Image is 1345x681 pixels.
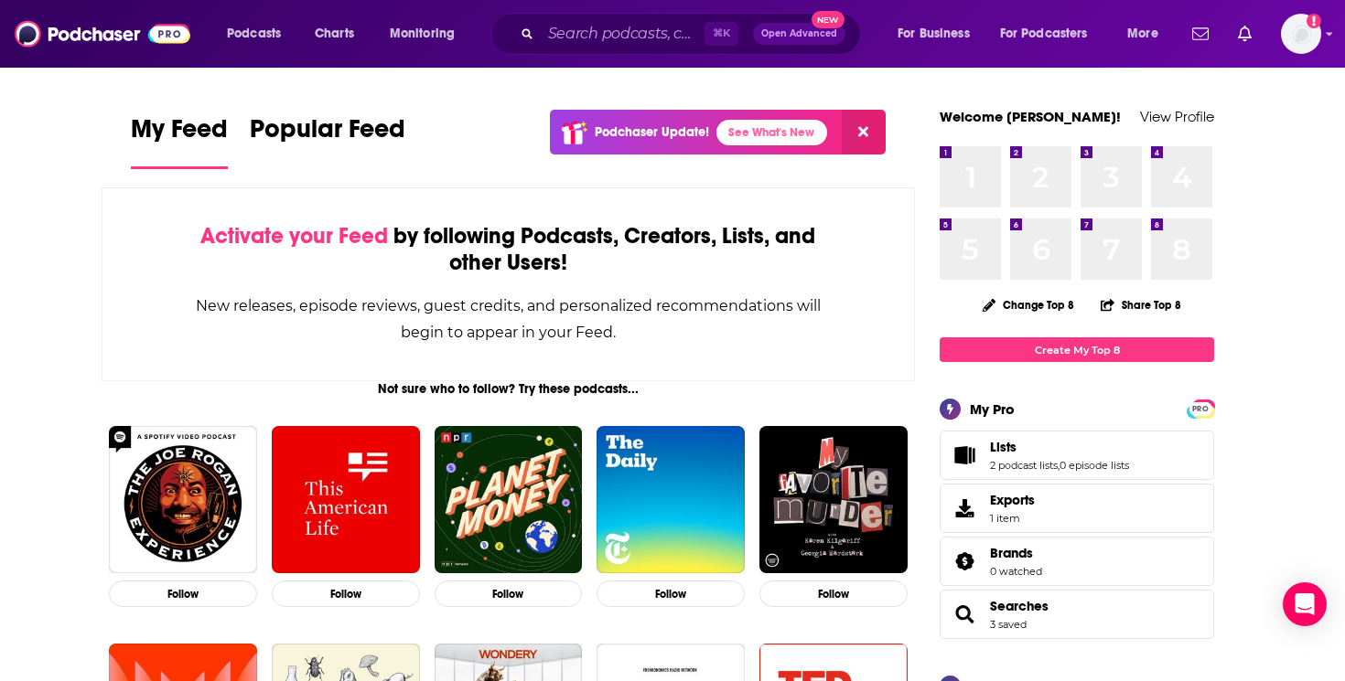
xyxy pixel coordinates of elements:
[946,601,983,627] a: Searches
[303,19,365,48] a: Charts
[940,337,1214,362] a: Create My Top 8
[990,459,1058,472] a: 2 podcast lists
[315,21,354,47] span: Charts
[1281,14,1321,54] img: User Profile
[705,22,738,46] span: ⌘ K
[940,484,1214,533] a: Exports
[1127,21,1158,47] span: More
[227,21,281,47] span: Podcasts
[990,545,1033,561] span: Brands
[990,492,1035,508] span: Exports
[946,442,983,468] a: Lists
[131,113,228,169] a: My Feed
[1140,108,1214,125] a: View Profile
[940,108,1121,125] a: Welcome [PERSON_NAME]!
[272,426,420,574] img: This American Life
[1281,14,1321,54] span: Logged in as TrevorC
[597,426,745,574] img: The Daily
[970,400,1015,418] div: My Pro
[1307,14,1321,28] svg: Add a profile image
[759,580,908,607] button: Follow
[200,222,388,250] span: Activate your Feed
[435,580,583,607] button: Follow
[940,431,1214,480] span: Lists
[716,120,827,145] a: See What's New
[541,19,705,48] input: Search podcasts, credits, & more...
[1283,582,1327,626] div: Open Intercom Messenger
[377,19,479,48] button: open menu
[885,19,993,48] button: open menu
[390,21,455,47] span: Monitoring
[1114,19,1181,48] button: open menu
[946,548,983,574] a: Brands
[753,23,845,45] button: Open AdvancedNew
[990,439,1129,455] a: Lists
[1185,18,1216,49] a: Show notifications dropdown
[1189,402,1211,416] span: PRO
[990,618,1027,631] a: 3 saved
[759,426,908,574] img: My Favorite Murder with Karen Kilgariff and Georgia Hardstark
[990,545,1042,561] a: Brands
[435,426,583,574] img: Planet Money
[109,580,257,607] button: Follow
[972,293,1085,316] button: Change Top 8
[1100,287,1182,323] button: Share Top 8
[109,426,257,574] img: The Joe Rogan Experience
[988,19,1114,48] button: open menu
[812,11,845,28] span: New
[990,598,1049,614] a: Searches
[194,293,823,346] div: New releases, episode reviews, guest credits, and personalized recommendations will begin to appe...
[15,16,190,51] img: Podchaser - Follow, Share and Rate Podcasts
[1231,18,1259,49] a: Show notifications dropdown
[595,124,709,140] p: Podchaser Update!
[940,590,1214,639] span: Searches
[214,19,305,48] button: open menu
[131,113,228,155] span: My Feed
[250,113,405,155] span: Popular Feed
[1000,21,1088,47] span: For Podcasters
[898,21,970,47] span: For Business
[990,439,1017,455] span: Lists
[194,223,823,276] div: by following Podcasts, Creators, Lists, and other Users!
[597,580,745,607] button: Follow
[990,512,1035,525] span: 1 item
[102,381,915,397] div: Not sure who to follow? Try these podcasts...
[1060,459,1129,472] a: 0 episode lists
[940,537,1214,586] span: Brands
[946,495,983,521] span: Exports
[272,580,420,607] button: Follow
[250,113,405,169] a: Popular Feed
[1189,401,1211,415] a: PRO
[508,13,878,55] div: Search podcasts, credits, & more...
[1281,14,1321,54] button: Show profile menu
[990,565,1042,578] a: 0 watched
[1058,459,1060,472] span: ,
[761,29,837,38] span: Open Advanced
